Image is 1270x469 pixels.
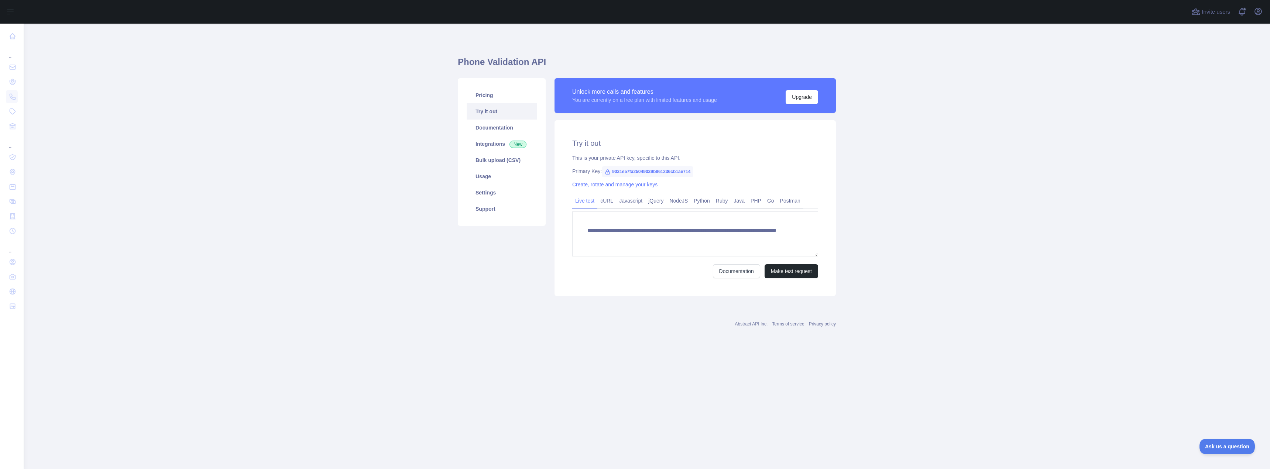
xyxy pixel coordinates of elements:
[572,87,717,96] div: Unlock more calls and features
[691,195,713,207] a: Python
[467,136,537,152] a: Integrations New
[772,321,804,327] a: Terms of service
[731,195,748,207] a: Java
[467,168,537,185] a: Usage
[597,195,616,207] a: cURL
[764,195,777,207] a: Go
[572,195,597,207] a: Live test
[786,90,818,104] button: Upgrade
[6,134,18,149] div: ...
[467,152,537,168] a: Bulk upload (CSV)
[467,201,537,217] a: Support
[572,168,818,175] div: Primary Key:
[467,87,537,103] a: Pricing
[666,195,691,207] a: NodeJS
[1202,8,1230,16] span: Invite users
[509,141,526,148] span: New
[735,321,768,327] a: Abstract API Inc.
[458,56,836,74] h1: Phone Validation API
[809,321,836,327] a: Privacy policy
[765,264,818,278] button: Make test request
[467,185,537,201] a: Settings
[713,264,760,278] a: Documentation
[572,138,818,148] h2: Try it out
[6,239,18,254] div: ...
[602,166,693,177] span: 9031e57fa25049039b861236cb1ae714
[6,44,18,59] div: ...
[1199,439,1255,454] iframe: Toggle Customer Support
[1190,6,1232,18] button: Invite users
[713,195,731,207] a: Ruby
[572,182,658,187] a: Create, rotate and manage your keys
[467,103,537,120] a: Try it out
[572,96,717,104] div: You are currently on a free plan with limited features and usage
[616,195,645,207] a: Javascript
[748,195,764,207] a: PHP
[645,195,666,207] a: jQuery
[572,154,818,162] div: This is your private API key, specific to this API.
[467,120,537,136] a: Documentation
[777,195,803,207] a: Postman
